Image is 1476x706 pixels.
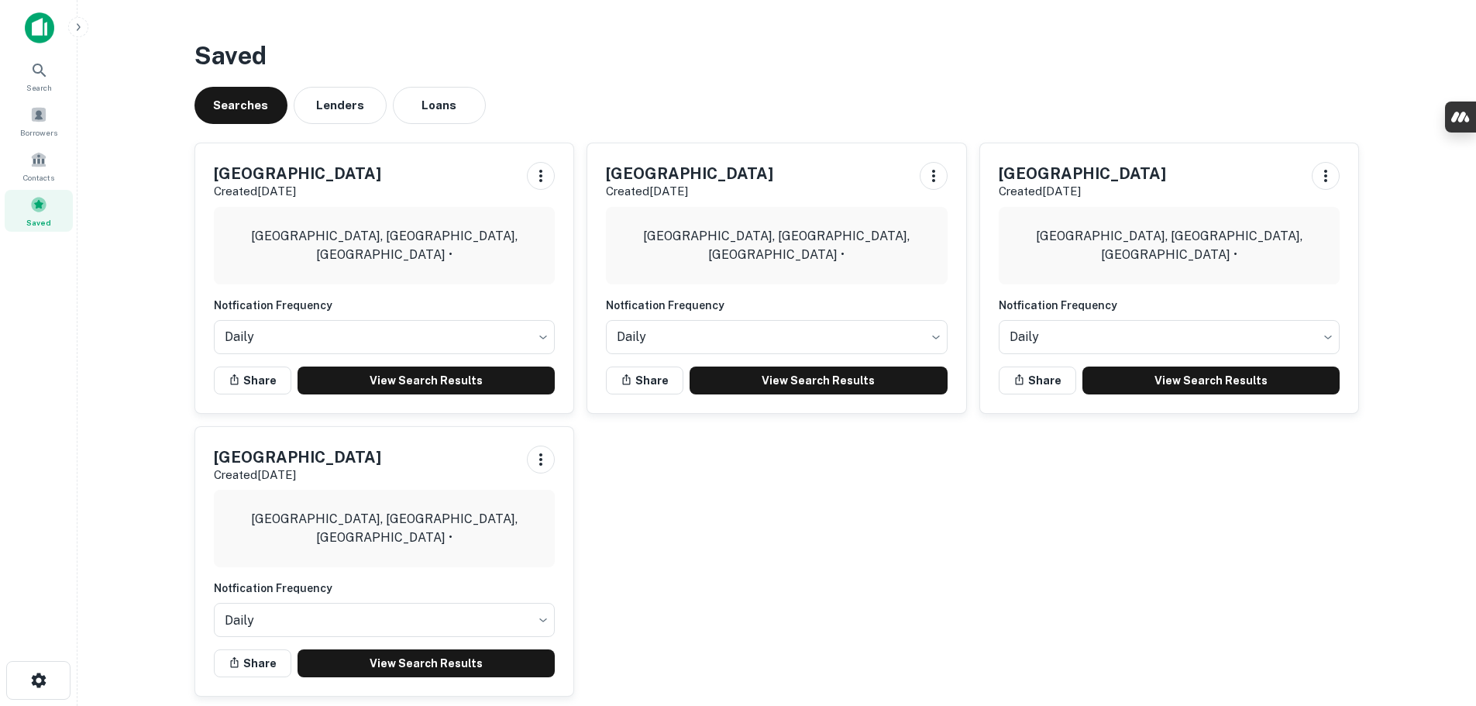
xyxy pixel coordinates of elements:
a: Search [5,55,73,97]
button: Share [214,367,291,394]
button: Lenders [294,87,387,124]
span: Saved [26,216,51,229]
a: View Search Results [298,649,556,677]
p: Created [DATE] [606,182,773,201]
a: View Search Results [298,367,556,394]
p: [GEOGRAPHIC_DATA], [GEOGRAPHIC_DATA], [GEOGRAPHIC_DATA] • [226,227,543,264]
iframe: Chat Widget [1399,582,1476,656]
span: Search [26,81,52,94]
h5: [GEOGRAPHIC_DATA] [214,446,381,469]
button: Searches [194,87,287,124]
button: Share [999,367,1076,394]
p: Created [DATE] [999,182,1166,201]
h5: [GEOGRAPHIC_DATA] [606,162,773,185]
button: Share [214,649,291,677]
h6: Notfication Frequency [214,297,556,314]
p: [GEOGRAPHIC_DATA], [GEOGRAPHIC_DATA], [GEOGRAPHIC_DATA] • [618,227,935,264]
h5: [GEOGRAPHIC_DATA] [214,162,381,185]
a: Borrowers [5,100,73,142]
span: Borrowers [20,126,57,139]
img: capitalize-icon.png [25,12,54,43]
p: Created [DATE] [214,466,381,484]
button: Share [606,367,683,394]
p: [GEOGRAPHIC_DATA], [GEOGRAPHIC_DATA], [GEOGRAPHIC_DATA] • [1011,227,1328,264]
h5: [GEOGRAPHIC_DATA] [999,162,1166,185]
h6: Notfication Frequency [214,580,556,597]
button: Loans [393,87,486,124]
div: Without label [999,315,1340,359]
div: Without label [606,315,948,359]
h3: Saved [194,37,1360,74]
h6: Notfication Frequency [999,297,1340,314]
p: [GEOGRAPHIC_DATA], [GEOGRAPHIC_DATA], [GEOGRAPHIC_DATA] • [226,510,543,547]
h6: Notfication Frequency [606,297,948,314]
a: View Search Results [1082,367,1340,394]
a: View Search Results [690,367,948,394]
p: Created [DATE] [214,182,381,201]
a: Contacts [5,145,73,187]
a: Saved [5,190,73,232]
span: Contacts [23,171,54,184]
div: Without label [214,315,556,359]
div: Without label [214,598,556,642]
